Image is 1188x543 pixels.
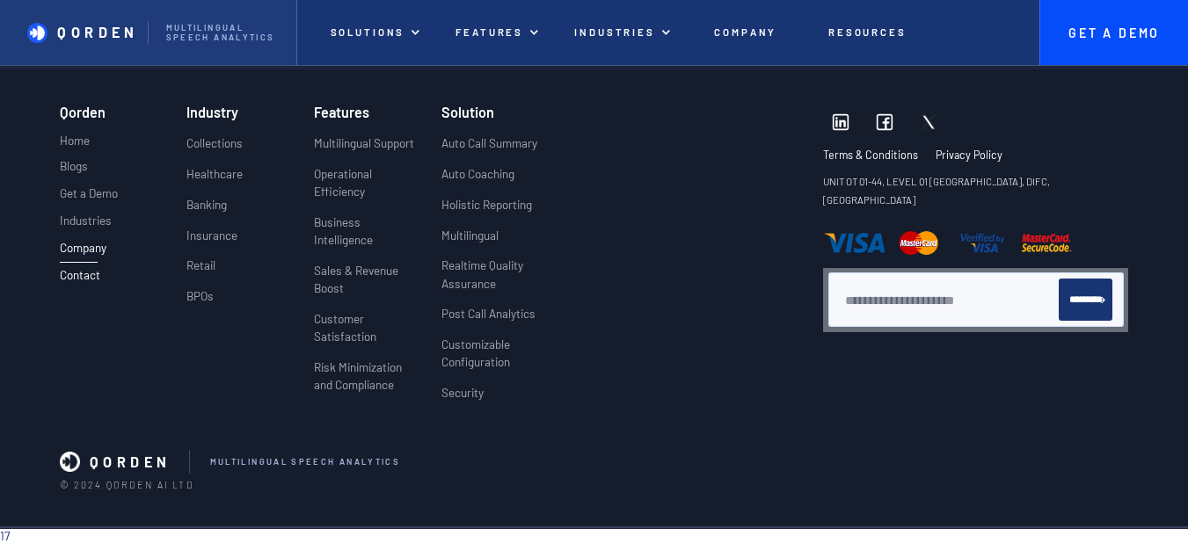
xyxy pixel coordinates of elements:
[823,148,918,162] p: Terms & Conditions
[314,262,416,310] a: Sales & Revenue Boost
[314,134,414,165] a: Multilingual Support
[441,336,569,372] p: Customizable Configuration
[186,257,215,274] p: Retail
[186,105,238,120] h3: Industry
[60,450,1105,474] a: QORDENmULTILINGUAL sPEECH aNALYTICS
[186,257,215,287] a: Retail
[441,384,484,402] p: Security
[60,159,88,181] a: Blogs
[60,186,118,200] p: Get a Demo
[936,148,1002,173] a: Privacy Policy
[441,165,514,196] a: Auto Coaching
[823,148,936,173] a: Terms & Conditions
[60,268,100,282] p: Contact
[844,279,1112,321] form: Newsletter
[314,358,416,395] p: Risk Minimization and Compliance
[186,165,243,183] p: Healthcare
[314,358,416,407] a: Risk Minimization and Compliance
[314,262,416,298] p: Sales & Revenue Boost
[60,214,112,235] a: Industries
[60,480,1129,491] p: © 2024 Qorden AI LTD
[331,26,405,39] p: Solutions
[441,257,569,293] p: Realtime Quality Assurance
[186,134,243,165] a: Collections
[441,305,536,322] p: Post Call Analytics
[186,227,237,257] a: Insurance
[441,134,537,165] a: Auto Call Summary
[1061,25,1167,40] p: Get A Demo
[574,26,654,39] p: Industries
[60,241,98,263] a: Company
[441,196,532,227] a: Holistic Reporting
[314,165,416,214] a: Operational Efficiency
[314,165,416,201] p: Operational Efficiency
[60,241,98,255] p: Company
[823,176,1050,206] strong: UNIT OT 01-44, LEVEL 01 [GEOGRAPHIC_DATA], DIFC, [GEOGRAPHIC_DATA]
[714,26,776,39] p: Company
[314,310,416,346] p: Customer Satisfaction
[60,132,90,149] p: Home
[166,23,279,43] p: Multilingual Speech analytics
[828,26,907,39] p: Resources
[57,24,138,40] p: QORDEN
[314,214,416,250] p: Business Intelligence
[314,310,416,358] a: Customer Satisfaction
[314,134,414,152] p: Multilingual Support
[186,287,214,305] p: BPOs
[314,214,416,262] a: Business Intelligence
[210,457,401,467] p: mULTILINGUAL sPEECH aNALYTICS
[314,105,369,120] h3: Features
[936,148,1002,162] p: Privacy Policy
[186,196,227,227] a: Banking
[441,257,569,305] a: Realtime Quality Assurance
[186,287,214,318] a: BPOs
[441,227,499,257] a: Multilingual
[60,268,100,290] a: Contact
[186,134,243,152] p: Collections
[186,196,227,214] p: Banking
[186,227,237,244] p: Insurance
[456,26,523,39] p: features
[60,186,118,208] a: Get a Demo
[60,105,106,127] h3: Qorden
[441,336,569,384] a: Customizable Configuration
[441,227,499,244] p: Multilingual
[60,214,112,228] p: Industries
[60,132,90,154] a: Home
[441,165,514,183] p: Auto Coaching
[441,134,537,152] p: Auto Call Summary
[186,165,243,196] a: Healthcare
[441,305,536,336] a: Post Call Analytics
[441,196,532,214] p: Holistic Reporting
[441,105,494,120] h3: Solution
[60,159,88,173] p: Blogs
[90,453,171,470] p: QORDEN
[441,384,484,415] a: Security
